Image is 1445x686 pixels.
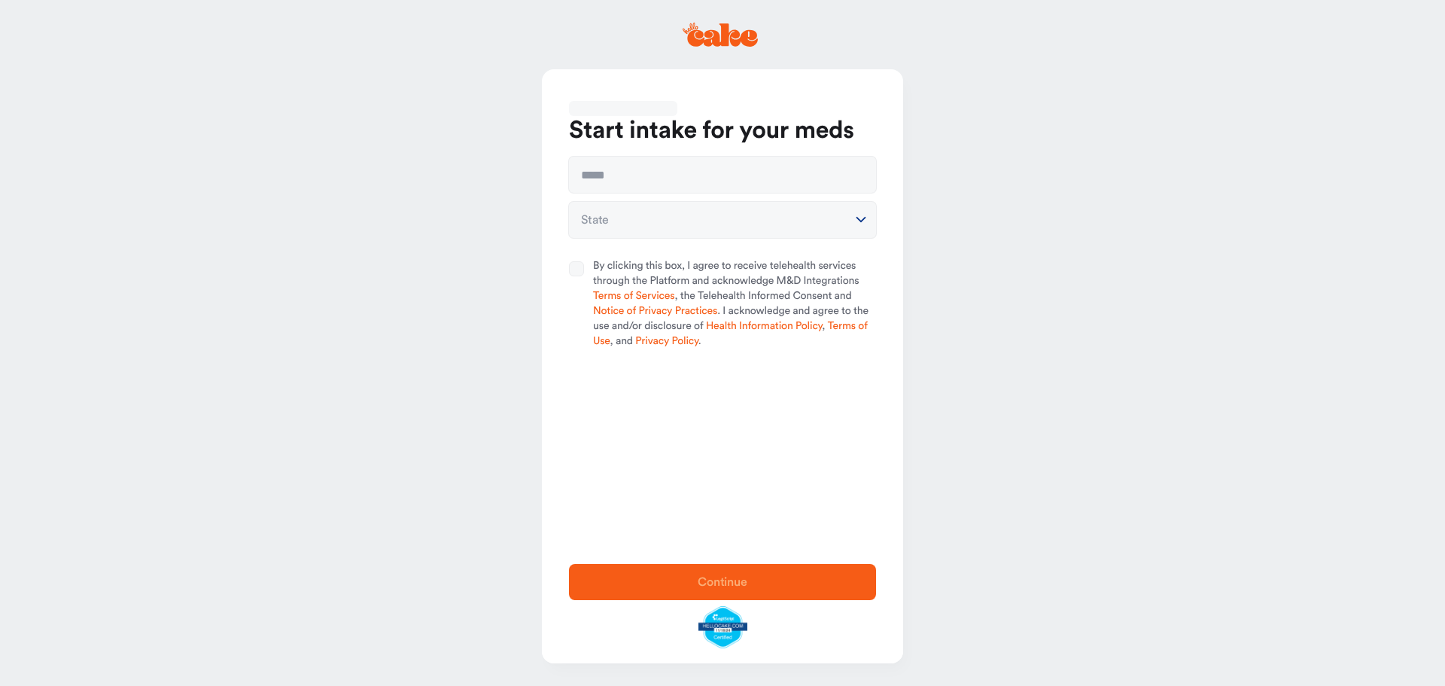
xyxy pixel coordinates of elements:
[593,259,876,349] span: By clicking this box, I agree to receive telehealth services through the Platform and acknowledge...
[698,576,747,588] span: Continue
[593,321,868,346] a: Terms of Use
[593,306,717,316] a: Notice of Privacy Practices
[635,336,698,346] a: Privacy Policy
[569,116,876,146] h1: Start intake for your meds
[706,321,822,331] a: Health Information Policy
[698,606,747,648] img: legit-script-certified.png
[569,261,584,276] button: By clicking this box, I agree to receive telehealth services through the Platform and acknowledge...
[593,291,674,301] a: Terms of Services
[569,564,876,600] button: Continue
